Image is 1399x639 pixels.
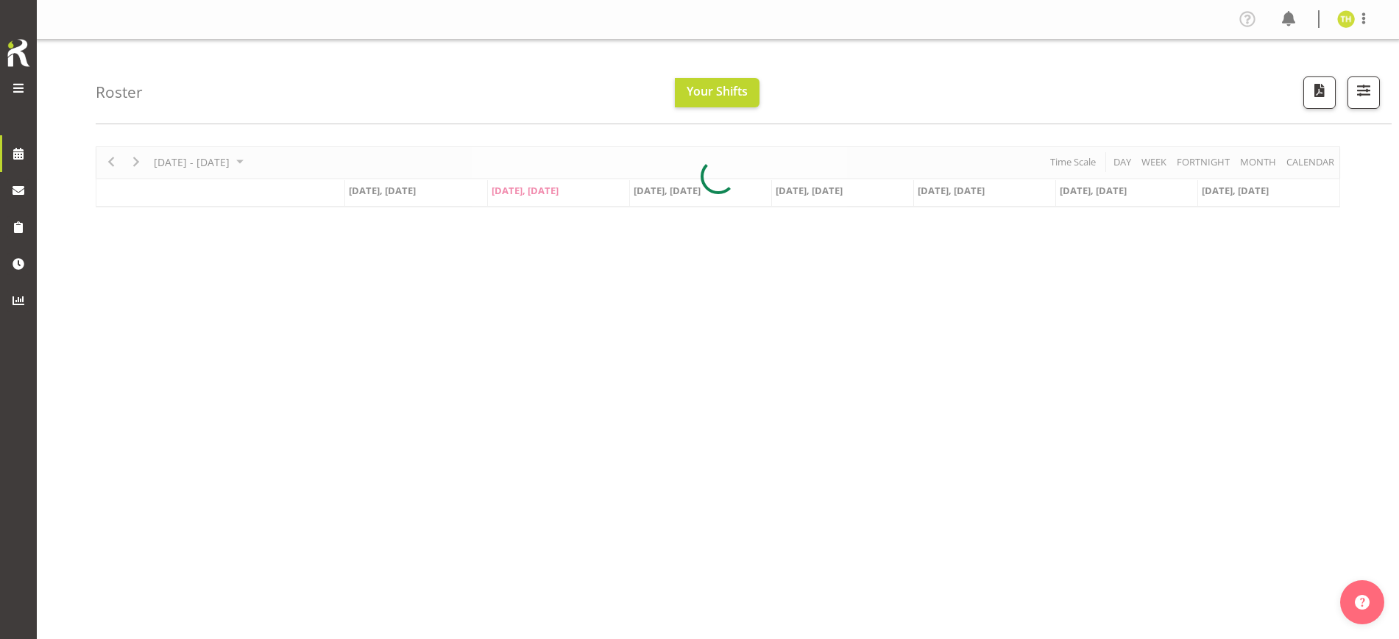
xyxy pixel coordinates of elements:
[96,84,143,101] h4: Roster
[1303,76,1336,109] button: Download a PDF of the roster according to the set date range.
[4,37,33,69] img: Rosterit icon logo
[675,78,759,107] button: Your Shifts
[687,83,748,99] span: Your Shifts
[1337,10,1355,28] img: tristan-healley11868.jpg
[1355,595,1370,610] img: help-xxl-2.png
[1347,76,1380,109] button: Filter Shifts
